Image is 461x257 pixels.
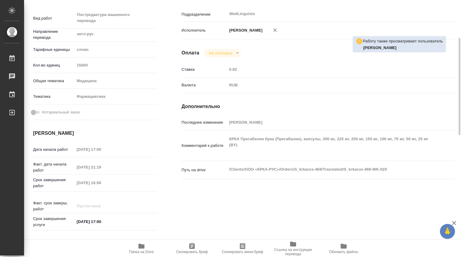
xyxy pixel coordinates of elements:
[222,250,263,254] span: Скопировать мини-бриф
[268,23,282,37] button: Удалить исполнителя
[33,29,75,41] p: Направление перевода
[33,62,75,68] p: Кол-во единиц
[33,94,75,100] p: Тематика
[181,49,199,57] h4: Оплата
[181,82,227,88] p: Валюта
[75,76,158,86] div: Медицина
[33,130,157,137] h4: [PERSON_NAME]
[75,178,127,187] input: Пустое поле
[363,38,443,44] p: Работу также просматривает пользователь
[129,250,154,254] span: Папка на Drive
[217,240,268,257] button: Скопировать мини-бриф
[181,119,227,125] p: Последнее изменение
[181,143,227,149] p: Комментарий к работе
[440,224,455,239] button: 🙏
[75,202,127,210] input: Пустое поле
[442,225,453,238] span: 🙏
[167,240,217,257] button: Скопировать бриф
[33,216,75,228] p: Срок завершения услуги
[116,240,167,257] button: Папка на Drive
[33,147,75,153] p: Дата начала работ
[227,65,432,74] input: Пустое поле
[33,15,75,21] p: Вид работ
[329,250,358,254] span: Обновить файлы
[207,51,234,56] button: Не оплачена
[33,200,75,212] p: Факт. срок заверш. работ
[181,167,227,173] p: Путь на drive
[75,91,158,102] div: Фармацевтика
[271,248,315,256] span: Ссылка на инструкции перевода
[42,109,80,115] span: Нотариальный заказ
[227,118,432,127] input: Пустое поле
[75,163,127,172] input: Пустое поле
[75,45,158,55] div: слово
[33,161,75,173] p: Факт. дата начала работ
[363,45,443,51] p: Горшкова Валентина
[75,61,158,70] input: Пустое поле
[176,250,208,254] span: Скопировать бриф
[181,103,454,110] h4: Дополнительно
[227,80,432,90] div: RUB
[75,217,127,226] input: ✎ Введи что-нибудь
[227,27,262,33] p: [PERSON_NAME]
[181,11,227,17] p: Подразделение
[33,177,75,189] p: Срок завершения работ
[227,134,432,156] textarea: КРКА Прегабалин Крка (Прегабалин), капсулы, 300 мг, 225 мг, 200 мг, 150 мг, 100 мг, 75 мг, 50 мг,...
[363,45,397,50] b: [PERSON_NAME]
[33,47,75,53] p: Тарифные единицы
[318,240,369,257] button: Обновить файлы
[227,164,432,175] textarea: /Clients/ООО «КРКА-РУС»/Orders/S_krkarus-469/Translated/S_krkarus-469-WK-020
[33,78,75,84] p: Общая тематика
[181,27,227,33] p: Исполнитель
[268,240,318,257] button: Ссылка на инструкции перевода
[181,67,227,73] p: Ставка
[75,145,127,154] input: Пустое поле
[204,49,241,57] div: Не оплачена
